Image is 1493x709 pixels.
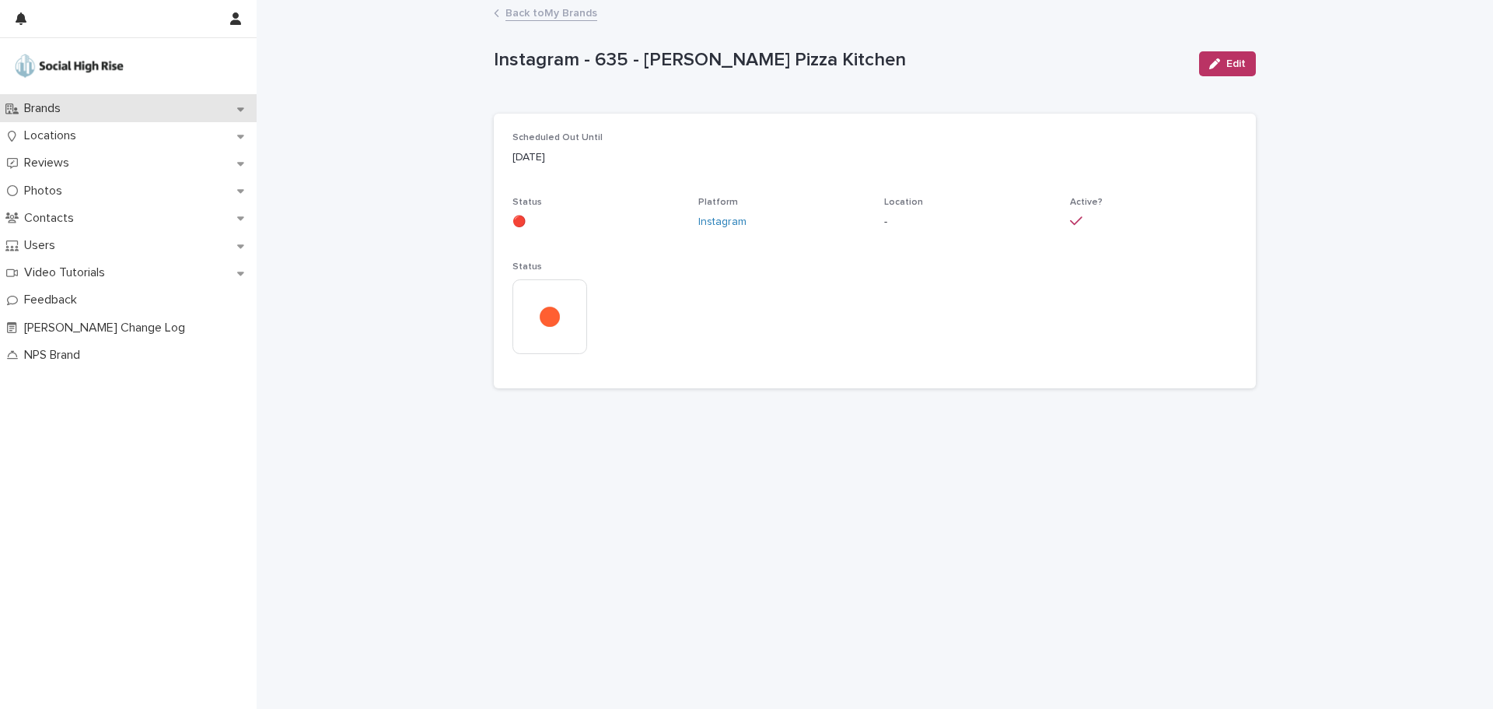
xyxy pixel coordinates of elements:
p: Brands [18,101,73,116]
button: Edit [1199,51,1256,76]
span: Scheduled Out Until [512,133,603,142]
img: o5DnuTxEQV6sW9jFYBBf [12,51,126,82]
a: Back toMy Brands [505,3,597,21]
p: NPS Brand [18,348,93,363]
span: Status [512,262,542,272]
span: Platform [698,198,738,207]
span: Active? [1070,198,1103,207]
p: Locations [18,128,89,143]
p: Reviews [18,156,82,170]
p: Photos [18,184,75,198]
p: Users [18,238,68,253]
span: Status [512,198,542,207]
p: 🔴 [512,214,680,230]
p: [PERSON_NAME] Change Log [18,321,198,335]
p: Instagram - 635 - [PERSON_NAME] Pizza Kitchen [494,49,1187,72]
span: Edit [1226,58,1246,69]
span: Location [884,198,923,207]
a: Instagram [698,214,746,230]
p: Video Tutorials [18,265,117,280]
p: [DATE] [512,149,1237,166]
p: Contacts [18,211,86,226]
p: - [884,214,1051,230]
p: Feedback [18,293,89,307]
